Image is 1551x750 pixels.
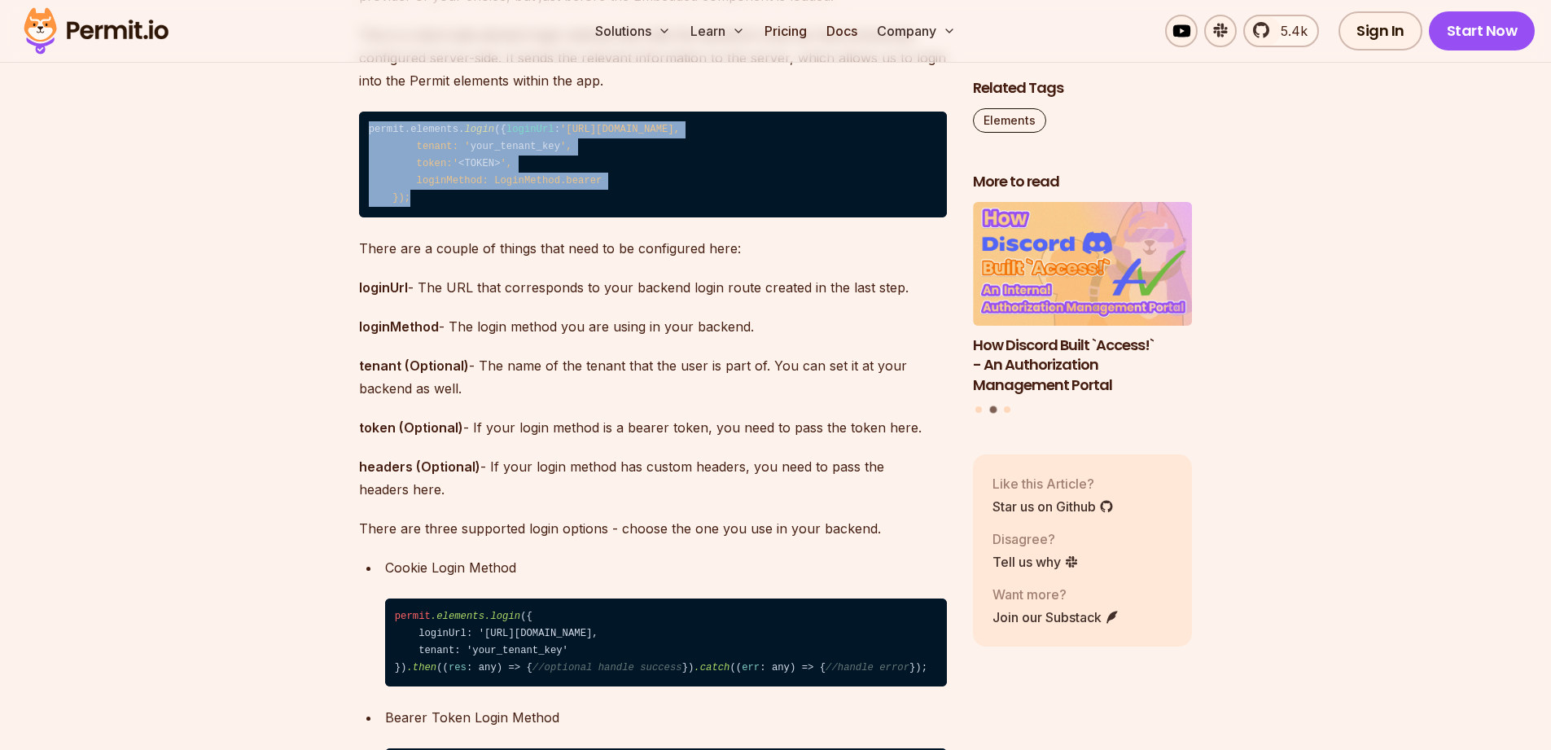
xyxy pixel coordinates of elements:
[359,357,469,374] strong: tenant (Optional)
[359,517,947,540] p: There are three supported login options - choose the one you use in your backend.
[431,611,484,622] span: .elements
[359,419,463,436] strong: token (Optional)
[684,15,751,47] button: Learn
[359,279,408,296] strong: loginUrl
[758,15,813,47] a: Pricing
[359,458,480,475] strong: headers (Optional)
[992,529,1079,548] p: Disagree?
[359,237,947,260] p: There are a couple of things that need to be configured here:
[385,556,947,579] div: Cookie Login Method
[359,318,439,335] strong: loginMethod
[820,15,864,47] a: Docs
[1271,21,1308,41] span: 5.4k
[973,202,1193,326] img: How Discord Built `Access!` - An Authorization Management Portal
[1339,11,1422,50] a: Sign In
[484,611,520,622] span: .login
[992,584,1119,603] p: Want more?
[992,551,1079,571] a: Tell us why
[742,662,760,673] span: err
[395,611,431,622] span: permit
[406,662,436,673] span: .then
[506,124,554,135] span: loginUrl
[16,3,176,59] img: Permit logo
[973,78,1193,99] h2: Related Tags
[973,108,1046,133] a: Elements
[975,406,982,412] button: Go to slide 1
[385,706,947,729] p: Bearer Token Login Method
[385,599,947,687] code: ({ loginUrl: '[URL][DOMAIN_NAME], tenant: 'your_tenant_key' }) (( : any) => { }) (( : any) => { });
[359,315,947,338] p: - The login method you are using in your backend.
[973,202,1193,396] a: How Discord Built `Access!` - An Authorization Management PortalHow Discord Built `Access!` - An ...
[464,124,494,135] span: login
[992,607,1119,626] a: Join our Substack
[1429,11,1536,50] a: Start Now
[1004,406,1010,412] button: Go to slide 3
[973,172,1193,192] h2: More to read
[973,335,1193,395] h3: How Discord Built `Access!` - An Authorization Management Portal
[532,662,682,673] span: //optional handle success
[359,112,947,217] code: permit.elements. ({ : your_tenant_key <TOKEN>
[694,662,729,673] span: .catch
[359,455,947,501] p: - If your login method has custom headers, you need to pass the headers here.
[826,662,909,673] span: //handle error
[992,473,1114,493] p: Like this Article?
[989,406,997,413] button: Go to slide 2
[992,496,1114,515] a: Star us on Github
[870,15,962,47] button: Company
[1243,15,1319,47] a: 5.4k
[973,202,1193,415] div: Posts
[369,158,602,204] span: ', loginMethod: LoginMethod.bearer });
[359,354,947,400] p: - The name of the tenant that the user is part of. You can set it at your backend as well.
[359,276,947,299] p: - The URL that corresponds to your backend login route created in the last step.
[973,202,1193,396] li: 2 of 3
[359,416,947,439] p: - If your login method is a bearer token, you need to pass the token here.
[589,15,677,47] button: Solutions
[449,662,467,673] span: res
